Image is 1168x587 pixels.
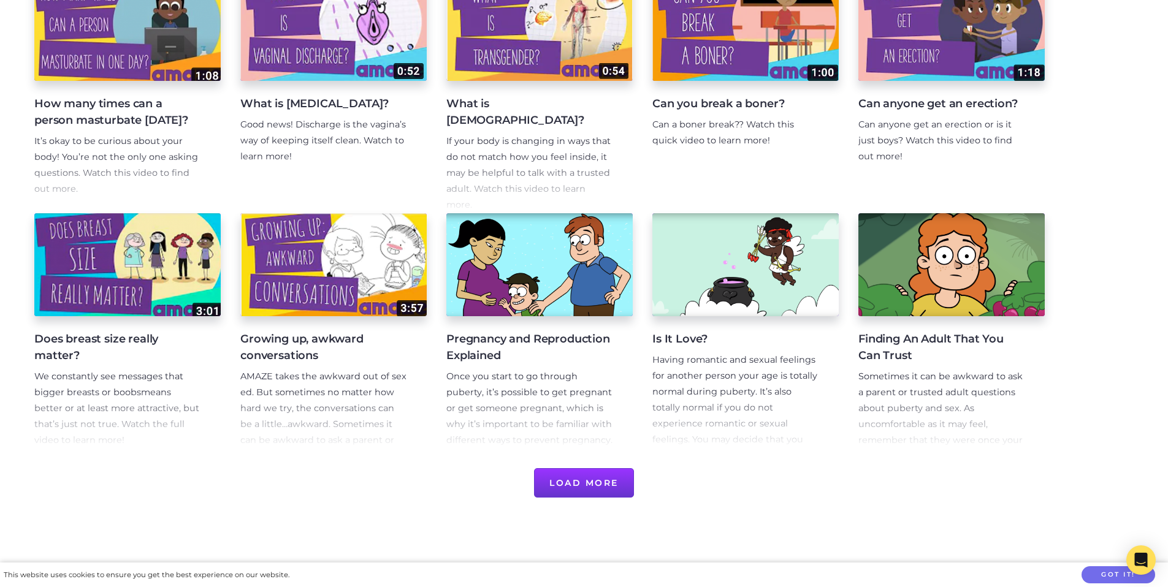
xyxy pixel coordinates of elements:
[858,331,1025,364] h4: Finding An Adult That You Can Trust
[446,213,633,449] a: Pregnancy and Reproduction Explained Once you start to go through puberty, it’s possible to get p...
[240,96,407,112] h4: What is [MEDICAL_DATA]?
[858,117,1025,165] p: Can anyone get an erection or is it just boys? Watch this video to find out more!
[446,134,613,213] p: If your body is changing in ways that do not match how you feel inside, it may be helpful to talk...
[4,569,289,581] div: This website uses cookies to ensure you get the best experience on our website.
[858,213,1045,449] a: Finding An Adult That You Can Trust Sometimes it can be awkward to ask a parent or trusted adult ...
[34,331,201,364] h4: Does breast size really matter?
[34,134,201,197] p: It’s okay to be curious about your body! You’re not the only one asking questions. Watch this vid...
[652,331,819,347] h4: Is It Love?
[652,96,819,112] h4: Can you break a boner?
[240,117,407,165] p: Good news! Discharge is the vagina’s way of keeping itself clean. Watch to learn more!
[1082,566,1155,584] button: Got it!
[240,331,407,364] h4: Growing up, awkward conversations
[446,96,613,129] h4: What is [DEMOGRAPHIC_DATA]?
[34,371,183,398] span: We constantly see messages that bigger breasts or boobs
[534,468,634,498] button: Load More
[446,331,613,364] h4: Pregnancy and Reproduction Explained
[1126,545,1156,575] div: Open Intercom Messenger
[34,96,201,129] h4: How many times can a person masturbate [DATE]?
[858,96,1025,112] h4: Can anyone get an erection?
[34,213,221,449] a: Does breast size really matter? We constantly see messages that bigger breasts or boobsmeans bett...
[652,117,819,149] p: Can a boner break?? Watch this quick video to learn more!
[858,369,1025,575] p: Sometimes it can be awkward to ask a parent or trusted adult questions about puberty and sex. As ...
[240,213,427,449] a: Growing up, awkward conversations AMAZE takes the awkward out of sex ed. But sometimes no matter ...
[652,213,839,449] a: Is It Love? Having romantic and sexual feelings for another person your age is totally normal dur...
